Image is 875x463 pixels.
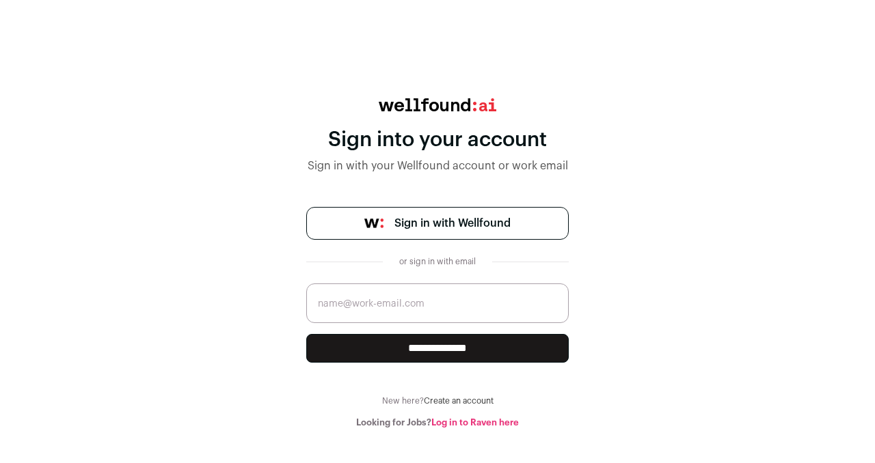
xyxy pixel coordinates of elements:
[306,207,569,240] a: Sign in with Wellfound
[306,417,569,428] div: Looking for Jobs?
[306,158,569,174] div: Sign in with your Wellfound account or work email
[394,215,511,231] span: Sign in with Wellfound
[424,397,494,405] a: Create an account
[364,219,383,228] img: wellfound-symbol-flush-black-fb3c872781a75f747ccb3a119075da62bfe97bd399995f84a933054e44a575c4.png
[431,418,519,427] a: Log in to Raven here
[394,256,481,267] div: or sign in with email
[306,283,569,323] input: name@work-email.com
[306,395,569,406] div: New here?
[379,98,496,111] img: wellfound:ai
[306,128,569,152] div: Sign into your account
